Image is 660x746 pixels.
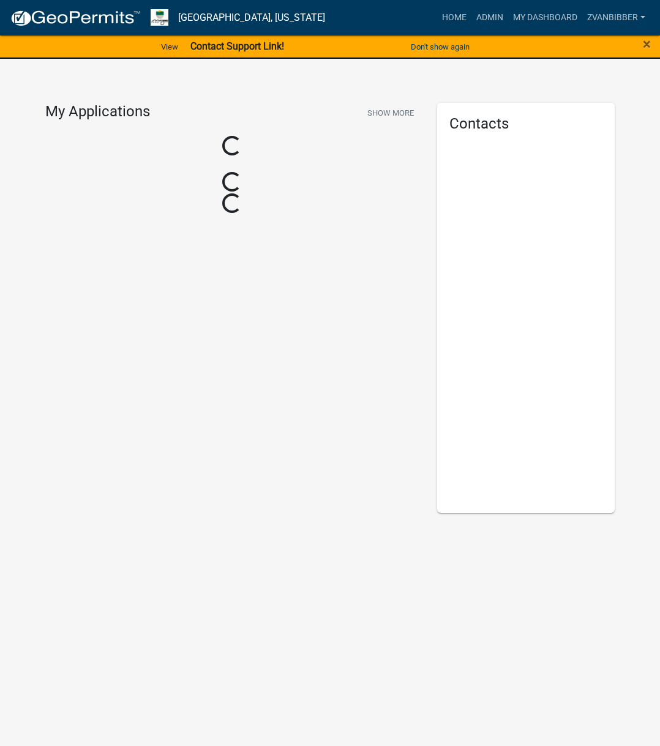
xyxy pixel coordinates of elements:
[190,40,284,52] strong: Contact Support Link!
[45,103,150,121] h4: My Applications
[406,37,474,57] button: Don't show again
[508,6,582,29] a: My Dashboard
[151,9,168,26] img: Morgan County, Indiana
[643,37,651,51] button: Close
[471,6,508,29] a: Admin
[362,103,419,123] button: Show More
[156,37,183,57] a: View
[643,35,651,53] span: ×
[582,6,650,29] a: zvanbibber
[437,6,471,29] a: Home
[178,7,325,28] a: [GEOGRAPHIC_DATA], [US_STATE]
[449,115,602,133] h5: Contacts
